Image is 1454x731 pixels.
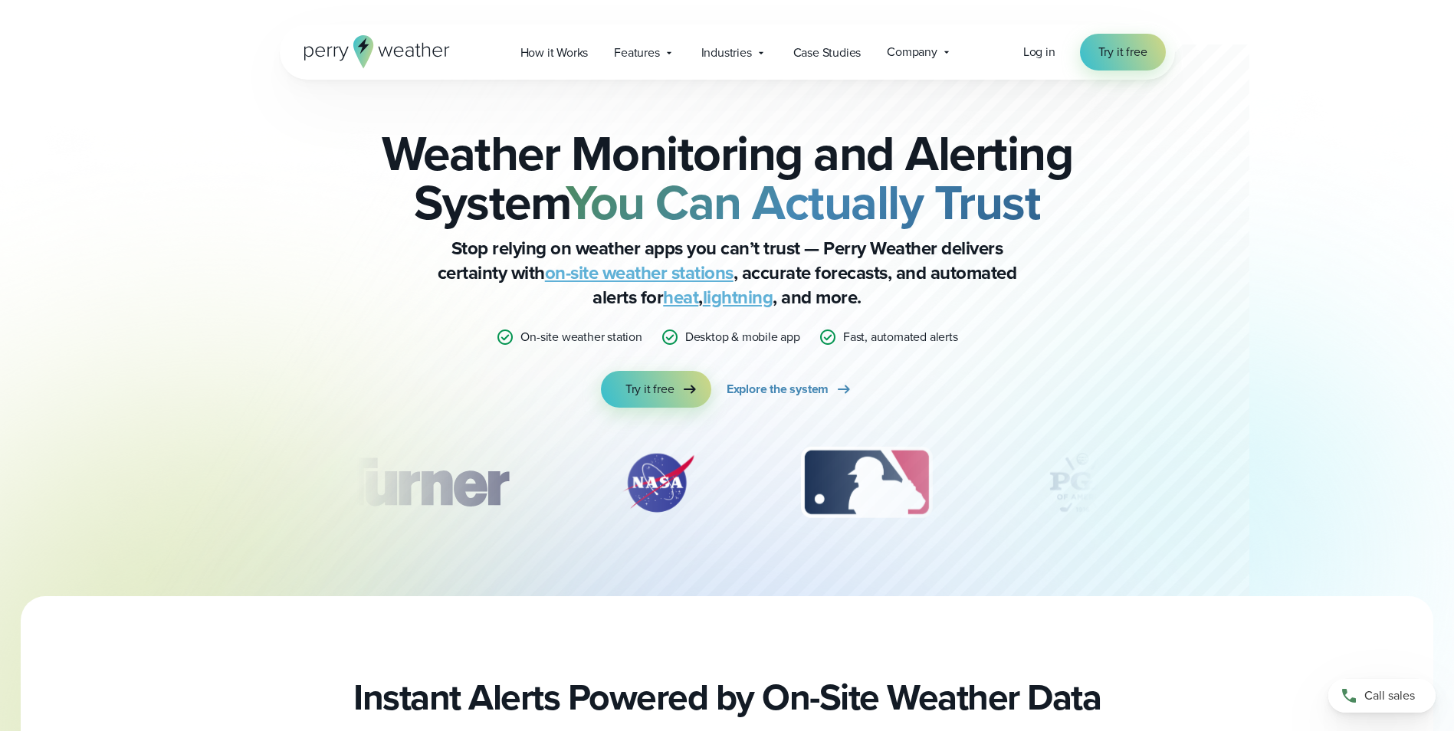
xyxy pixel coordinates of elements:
div: 3 of 12 [786,444,947,521]
p: Desktop & mobile app [685,328,800,346]
span: Try it free [1098,43,1147,61]
a: How it Works [507,37,602,68]
span: Industries [701,44,752,62]
p: Stop relying on weather apps you can’t trust — Perry Weather delivers certainty with , accurate f... [421,236,1034,310]
div: slideshow [356,444,1098,529]
h2: Instant Alerts Powered by On-Site Weather Data [353,676,1101,719]
span: Features [614,44,659,62]
p: On-site weather station [520,328,642,346]
a: on-site weather stations [545,259,734,287]
img: Turner-Construction_1.svg [313,444,530,521]
span: Explore the system [727,380,829,398]
a: heat [663,284,698,311]
a: Try it free [601,371,711,408]
div: 1 of 12 [313,444,530,521]
img: PGA.svg [1021,444,1144,521]
a: Log in [1023,43,1055,61]
span: Call sales [1364,687,1415,705]
a: Case Studies [780,37,875,68]
h2: Weather Monitoring and Alerting System [356,129,1098,227]
div: 2 of 12 [605,444,712,521]
span: How it Works [520,44,589,62]
img: MLB.svg [786,444,947,521]
span: Company [887,43,937,61]
a: Call sales [1328,679,1436,713]
span: Case Studies [793,44,862,62]
strong: You Can Actually Trust [566,166,1040,238]
img: NASA.svg [605,444,712,521]
a: Explore the system [727,371,853,408]
div: 4 of 12 [1021,444,1144,521]
a: lightning [703,284,773,311]
a: Try it free [1080,34,1166,70]
span: Try it free [625,380,674,398]
p: Fast, automated alerts [843,328,958,346]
